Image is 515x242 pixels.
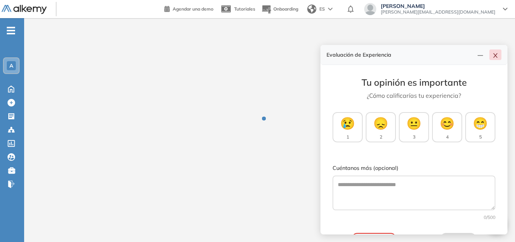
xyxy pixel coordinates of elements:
span: close [492,52,498,59]
img: world [307,5,316,14]
p: ¿Cómo calificarías tu experiencia? [333,91,495,100]
i: - [7,30,15,31]
span: 2 [380,134,382,140]
button: 😢1 [333,112,363,142]
button: 😁5 [465,112,495,142]
span: 😞 [373,114,388,132]
button: Onboarding [261,1,298,17]
span: [PERSON_NAME] [381,3,495,9]
span: 5 [479,134,482,140]
span: 😐 [406,114,422,132]
span: Onboarding [273,6,298,12]
span: 1 [346,134,349,140]
button: line [474,49,486,60]
span: Tutoriales [234,6,255,12]
span: 😊 [440,114,455,132]
button: close [489,49,501,60]
span: 3 [413,134,415,140]
a: Agendar una demo [164,4,213,13]
span: 4 [446,134,449,140]
span: 😢 [340,114,355,132]
span: 😁 [473,114,488,132]
span: [PERSON_NAME][EMAIL_ADDRESS][DOMAIN_NAME] [381,9,495,15]
h4: Evaluación de Experiencia [326,52,474,58]
img: Logo [2,5,47,14]
span: Agendar una demo [173,6,213,12]
button: 😊4 [432,112,462,142]
h3: Tu opinión es importante [333,77,495,88]
div: 0 /500 [333,214,495,221]
img: arrow [328,8,333,11]
label: Cuéntanos más (opcional) [333,164,495,173]
button: 😞2 [366,112,396,142]
span: ES [319,6,325,12]
button: 😐3 [399,112,429,142]
span: A [9,63,13,69]
span: line [477,52,483,59]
